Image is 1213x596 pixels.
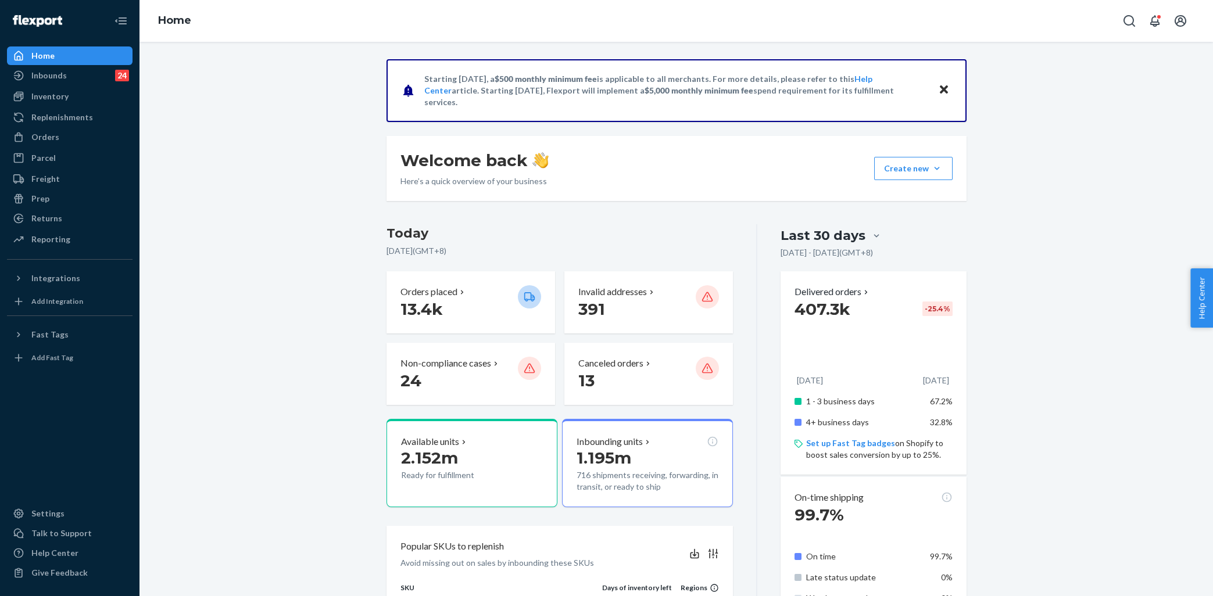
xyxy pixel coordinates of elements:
[922,301,953,316] div: -25.4 %
[400,150,549,171] h1: Welcome back
[400,175,549,187] p: Here’s a quick overview of your business
[577,448,631,468] span: 1.195m
[795,491,864,504] p: On-time shipping
[401,469,509,481] p: Ready for fulfillment
[806,437,952,461] p: on Shopify to boost sales conversion by up to 25%.
[387,245,733,257] p: [DATE] ( GMT+8 )
[387,271,555,333] button: Orders placed 13.4k
[387,419,557,507] button: Available units2.152mReady for fulfillment
[400,371,421,390] span: 24
[387,343,555,405] button: Non-compliance cases 24
[149,4,201,38] ol: breadcrumbs
[13,15,62,27] img: Flexport logo
[7,563,133,582] button: Give Feedback
[31,213,62,224] div: Returns
[31,70,67,81] div: Inbounds
[781,247,873,258] p: [DATE] - [DATE] ( GMT+8 )
[806,438,895,448] a: Set up Fast Tag badges
[578,371,595,390] span: 13
[400,540,504,553] p: Popular SKUs to replenish
[930,396,953,406] span: 67.2%
[424,73,927,108] p: Starting [DATE], a is applicable to all merchants. For more details, please refer to this article...
[7,325,133,344] button: Fast Tags
[31,112,93,123] div: Replenishments
[7,524,133,543] button: Talk to Support
[7,544,133,562] a: Help Center
[923,375,949,386] p: [DATE]
[31,527,92,539] div: Talk to Support
[31,567,88,579] div: Give Feedback
[1139,561,1201,590] iframe: Opens a widget where you can chat to one of our agents
[532,152,549,168] img: hand-wave emoji
[578,299,605,319] span: 391
[7,128,133,146] a: Orders
[795,285,871,299] button: Delivered orders
[31,193,49,204] div: Prep
[401,448,458,468] span: 2.152m
[31,296,83,306] div: Add Integration
[7,269,133,288] button: Integrations
[7,46,133,65] a: Home
[806,396,921,407] p: 1 - 3 business days
[31,329,69,340] div: Fast Tags
[7,504,133,523] a: Settings
[400,557,594,569] p: Avoid missing out on sales by inbounding these SKUs
[31,173,60,185] div: Freight
[930,551,953,561] span: 99.7%
[31,353,73,362] div: Add Fast Tag
[564,343,733,405] button: Canceled orders 13
[781,227,865,245] div: Last 30 days
[7,149,133,167] a: Parcel
[7,87,133,106] a: Inventory
[400,299,443,319] span: 13.4k
[400,357,491,370] p: Non-compliance cases
[495,74,597,84] span: $500 monthly minimum fee
[564,271,733,333] button: Invalid addresses 391
[562,419,733,507] button: Inbounding units1.195m716 shipments receiving, forwarding, in transit, or ready to ship
[7,230,133,249] a: Reporting
[1190,268,1213,328] button: Help Center
[578,357,643,370] p: Canceled orders
[806,572,921,583] p: Late status update
[645,85,753,95] span: $5,000 monthly minimum fee
[577,469,718,493] p: 716 shipments receiving, forwarding, in transit, or ready to ship
[7,66,133,85] a: Inbounds24
[31,234,70,245] div: Reporting
[930,417,953,427] span: 32.8%
[797,375,823,386] p: [DATE]
[158,14,191,27] a: Home
[31,152,56,164] div: Parcel
[941,572,953,582] span: 0%
[109,9,133,33] button: Close Navigation
[387,224,733,243] h3: Today
[115,70,129,81] div: 24
[806,417,921,428] p: 4+ business days
[795,299,850,319] span: 407.3k
[795,505,844,525] span: 99.7%
[31,272,80,284] div: Integrations
[401,435,459,448] p: Available units
[7,209,133,228] a: Returns
[31,50,55,62] div: Home
[31,508,65,519] div: Settings
[31,91,69,102] div: Inventory
[7,189,133,208] a: Prep
[1118,9,1141,33] button: Open Search Box
[672,583,720,593] div: Regions
[7,170,133,188] a: Freight
[31,131,59,143] div: Orders
[31,547,78,559] div: Help Center
[7,292,133,311] a: Add Integration
[806,551,921,562] p: On time
[1169,9,1192,33] button: Open account menu
[1143,9,1167,33] button: Open notifications
[400,285,457,299] p: Orders placed
[577,435,643,448] p: Inbounding units
[578,285,647,299] p: Invalid addresses
[874,157,953,180] button: Create new
[936,82,951,99] button: Close
[7,108,133,127] a: Replenishments
[7,349,133,367] a: Add Fast Tag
